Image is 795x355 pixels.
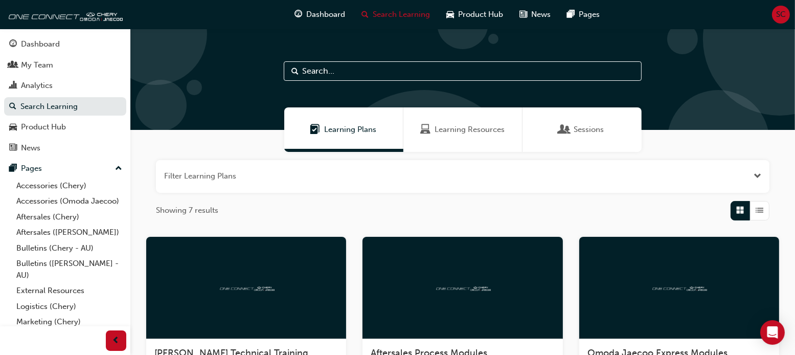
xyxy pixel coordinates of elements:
div: Dashboard [21,38,60,50]
img: oneconnect [651,282,707,292]
a: search-iconSearch Learning [354,4,439,25]
a: Dashboard [4,35,126,54]
a: Bulletins (Chery - AU) [12,240,126,256]
button: Open the filter [754,170,761,182]
img: oneconnect [218,282,275,292]
a: Learning ResourcesLearning Resources [403,107,523,152]
span: car-icon [447,8,455,21]
a: Learning PlansLearning Plans [284,107,403,152]
span: Grid [737,205,744,216]
span: Showing 7 results [156,205,218,216]
a: Logistics (Chery) [12,299,126,315]
span: pages-icon [567,8,575,21]
a: Analytics [4,76,126,95]
span: Search [291,65,299,77]
span: SC [776,9,786,20]
span: Sessions [574,124,604,136]
div: My Team [21,59,53,71]
span: prev-icon [112,335,120,347]
img: oneconnect [5,4,123,25]
div: Pages [21,163,42,174]
span: people-icon [9,61,17,70]
a: car-iconProduct Hub [439,4,512,25]
span: Learning Plans [310,124,321,136]
a: Product Hub [4,118,126,137]
span: up-icon [115,162,122,175]
a: Aftersales (Chery) [12,209,126,225]
div: Open Intercom Messenger [760,320,785,345]
span: Dashboard [307,9,346,20]
div: News [21,142,40,154]
a: Marketing (Chery) [12,314,126,330]
span: guage-icon [9,40,17,49]
a: Accessories (Chery) [12,178,126,194]
span: guage-icon [295,8,303,21]
span: Learning Resources [420,124,430,136]
button: SC [772,6,790,24]
div: Analytics [21,80,53,92]
span: news-icon [9,144,17,153]
div: Product Hub [21,121,66,133]
a: External Resources [12,283,126,299]
span: News [532,9,551,20]
input: Search... [284,61,642,81]
span: pages-icon [9,164,17,173]
a: Accessories (Omoda Jaecoo) [12,193,126,209]
a: Aftersales ([PERSON_NAME]) [12,225,126,240]
span: List [756,205,764,216]
button: Pages [4,159,126,178]
a: guage-iconDashboard [287,4,354,25]
button: DashboardMy TeamAnalyticsSearch LearningProduct HubNews [4,33,126,159]
span: chart-icon [9,81,17,91]
span: Learning Resources [435,124,505,136]
span: Pages [579,9,600,20]
img: oneconnect [435,282,491,292]
a: news-iconNews [512,4,559,25]
span: Search Learning [373,9,430,20]
a: Bulletins ([PERSON_NAME] - AU) [12,256,126,283]
span: Sessions [560,124,570,136]
a: My Team [4,56,126,75]
span: Learning Plans [325,124,377,136]
span: news-icon [520,8,528,21]
span: search-icon [9,102,16,112]
a: pages-iconPages [559,4,608,25]
a: News [4,139,126,158]
span: Product Hub [459,9,504,20]
span: car-icon [9,123,17,132]
span: search-icon [362,8,369,21]
a: SessionsSessions [523,107,642,152]
a: Search Learning [4,97,126,116]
